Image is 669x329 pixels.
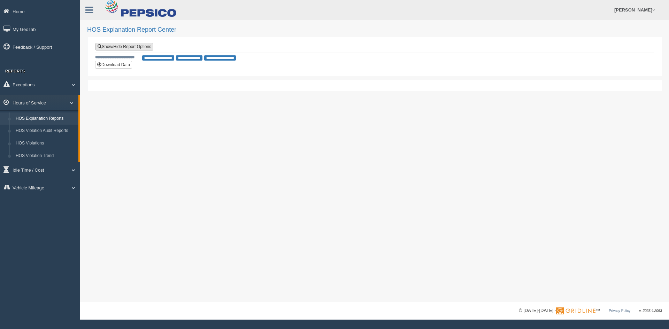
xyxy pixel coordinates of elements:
[13,150,78,162] a: HOS Violation Trend
[639,309,662,313] span: v. 2025.4.2063
[556,307,595,314] img: Gridline
[13,137,78,150] a: HOS Violations
[519,307,662,314] div: © [DATE]-[DATE] - ™
[13,112,78,125] a: HOS Explanation Reports
[87,26,662,33] h2: HOS Explanation Report Center
[609,309,630,313] a: Privacy Policy
[13,125,78,137] a: HOS Violation Audit Reports
[95,61,132,69] button: Download Data
[95,43,153,50] a: Show/Hide Report Options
